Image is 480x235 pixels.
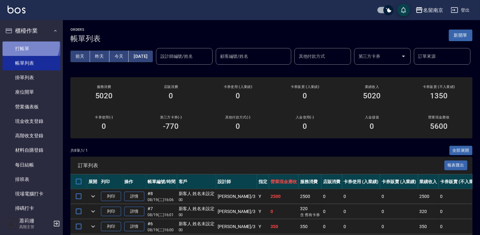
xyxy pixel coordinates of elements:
h2: 卡券販賣 (不入業績) [413,85,465,89]
h3: 5020 [95,91,113,100]
p: 08/19 (二) 16:00 [148,227,176,233]
td: 0 [380,189,418,204]
h2: 卡券販賣 (入業績) [279,85,331,89]
button: 今天 [109,51,129,62]
h3: 0 [236,122,240,131]
h2: 其他付款方式(-) [212,115,264,119]
div: 新客人 姓名未設定 [179,190,215,197]
td: 320 [418,204,439,219]
th: 設計師 [216,174,257,189]
td: #6 [146,219,177,234]
img: Person [5,217,18,230]
h3: 5600 [430,122,448,131]
button: Open [399,51,409,61]
th: 服務消費 [299,174,321,189]
p: 含 舊有卡券 [300,212,320,218]
td: 0 [380,219,418,234]
h2: 營業現金應收 [413,115,465,119]
div: 新客人 姓名未設定 [179,205,215,212]
td: 0 [342,219,380,234]
td: [PERSON_NAME] /3 [216,189,257,204]
h3: 服務消費 [78,85,130,89]
button: 登出 [448,4,472,16]
a: 每日結帳 [3,158,60,172]
td: 0 [380,204,418,219]
button: 昨天 [90,51,109,62]
td: [PERSON_NAME] /3 [216,219,257,234]
td: 0 [269,204,299,219]
td: [PERSON_NAME] /3 [216,204,257,219]
td: Y [257,189,269,204]
a: 高階收支登錄 [3,128,60,143]
h5: 蕭莉姍 [19,218,51,224]
h3: 0 [303,122,307,131]
th: 帳單編號/時間 [146,174,177,189]
h2: 入金儲值 [346,115,398,119]
p: 00 [179,227,215,233]
td: 320 [299,204,321,219]
a: 打帳單 [3,41,60,56]
h3: 0 [303,91,307,100]
button: [DATE] [129,51,153,62]
h3: 帳單列表 [70,34,101,43]
th: 展開 [87,174,99,189]
button: 全部展開 [449,146,473,156]
a: 現金收支登錄 [3,114,60,128]
td: 0 [342,189,380,204]
h2: 第三方卡券(-) [145,115,197,119]
td: 2500 [269,189,299,204]
button: 列印 [101,207,121,216]
h2: 卡券使用 (入業績) [212,85,264,89]
th: 指定 [257,174,269,189]
span: 訂單列表 [78,162,444,169]
button: expand row [88,207,98,216]
h2: 店販消費 [145,85,197,89]
h3: -770 [163,122,179,131]
button: 前天 [70,51,90,62]
a: 新開單 [449,32,472,38]
a: 報表匯出 [444,162,468,168]
th: 列印 [99,174,123,189]
h3: 1350 [430,91,448,100]
td: Y [257,204,269,219]
a: 現場電腦打卡 [3,187,60,201]
img: Logo [8,6,25,14]
p: 高階主管 [19,224,51,230]
p: 08/19 (二) 16:01 [148,212,176,218]
button: expand row [88,222,98,231]
th: 業績收入 [418,174,439,189]
th: 店販消費 [321,174,342,189]
button: expand row [88,192,98,201]
div: 新客人 姓名未設定 [179,221,215,227]
button: 櫃檯作業 [3,23,60,39]
button: 名留南京 [413,4,446,17]
td: 0 [321,189,342,204]
button: 列印 [101,192,121,201]
h3: 0 [370,122,374,131]
button: 新開單 [449,30,472,41]
p: 00 [179,197,215,203]
td: 2500 [299,189,321,204]
div: 名留南京 [423,6,443,14]
th: 卡券販賣 (入業績) [380,174,418,189]
h2: 卡券使用(-) [78,115,130,119]
p: 00 [179,212,215,218]
td: #7 [146,204,177,219]
h3: 0 [169,91,173,100]
th: 卡券使用 (入業績) [342,174,380,189]
a: 詳情 [124,192,144,201]
h3: 0 [102,122,106,131]
td: 0 [321,219,342,234]
td: #8 [146,189,177,204]
a: 座位開單 [3,85,60,99]
td: 2500 [418,189,439,204]
p: 共 8 筆, 1 / 1 [70,148,88,153]
h3: 5020 [363,91,381,100]
a: 詳情 [124,207,144,216]
button: 報表匯出 [444,161,468,170]
th: 營業現金應收 [269,174,299,189]
td: Y [257,219,269,234]
h2: 業績收入 [346,85,398,89]
a: 掛單列表 [3,70,60,85]
h3: 0 [236,91,240,100]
